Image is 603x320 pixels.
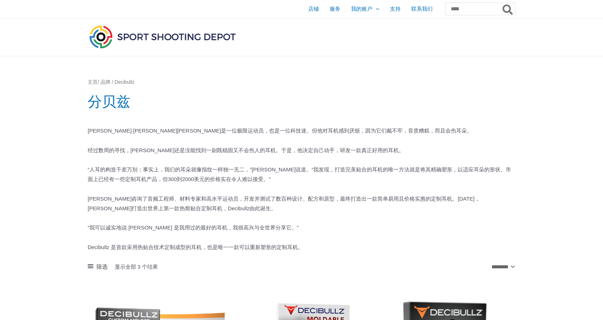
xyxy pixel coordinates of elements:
[390,6,401,12] font: 支持
[88,128,472,134] font: [PERSON_NAME]·[PERSON_NAME][PERSON_NAME]是一位极限运动员，也是一位科技迷。但他对耳机感到厌烦，因为它们戴不牢，音质糟糕，而且会伤耳朵。
[411,6,433,12] font: 联系我们
[88,262,108,272] a: 筛选
[88,244,303,250] font: Decibullz 是首款采用热贴合技术定制成型的耳机，也是唯一一款可以重新塑形的定制耳机。
[88,147,404,153] font: 经过数周的寻找，[PERSON_NAME]还是没能找到一副既稳固又不会伤人的耳机。于是，他决定自己动手，研发一款真正好用的耳机。
[88,24,237,50] img: 运动射击站
[308,6,319,12] font: 店铺
[88,166,511,182] font: “人耳的构造千差万别；事实上，我们的耳朵就像指纹一样独一无二，”[PERSON_NAME]说道。“我发现，打造完美贴合的耳机的唯一方法就是将其精确塑形，以适应耳朵的形状。市面上已经有一些定制耳机...
[88,196,480,212] font: [PERSON_NAME]咨询了音频工程师、材料专家和高水平运动员，开发并测试了数百种设计、配方和原型，最终打造出一款简单易用且价格实惠的定制耳机。[DATE]，[PERSON_NAME]打造出...
[88,224,299,231] font: “我可以诚实地说 [PERSON_NAME] 是我用过的最好的耳机，我很高兴与全世界分享它。”
[96,263,108,270] font: 筛选
[501,3,515,15] button: 搜索
[88,79,98,85] a: 主页
[115,264,158,270] font: 显示全部 3 个结果
[88,78,515,87] nav: 面包屑
[88,94,130,109] font: 分贝兹
[351,6,372,12] font: 我的账户
[98,79,134,85] font: / 品牌 / Decibullz
[330,6,340,12] font: 服务
[489,262,515,272] select: 车间订单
